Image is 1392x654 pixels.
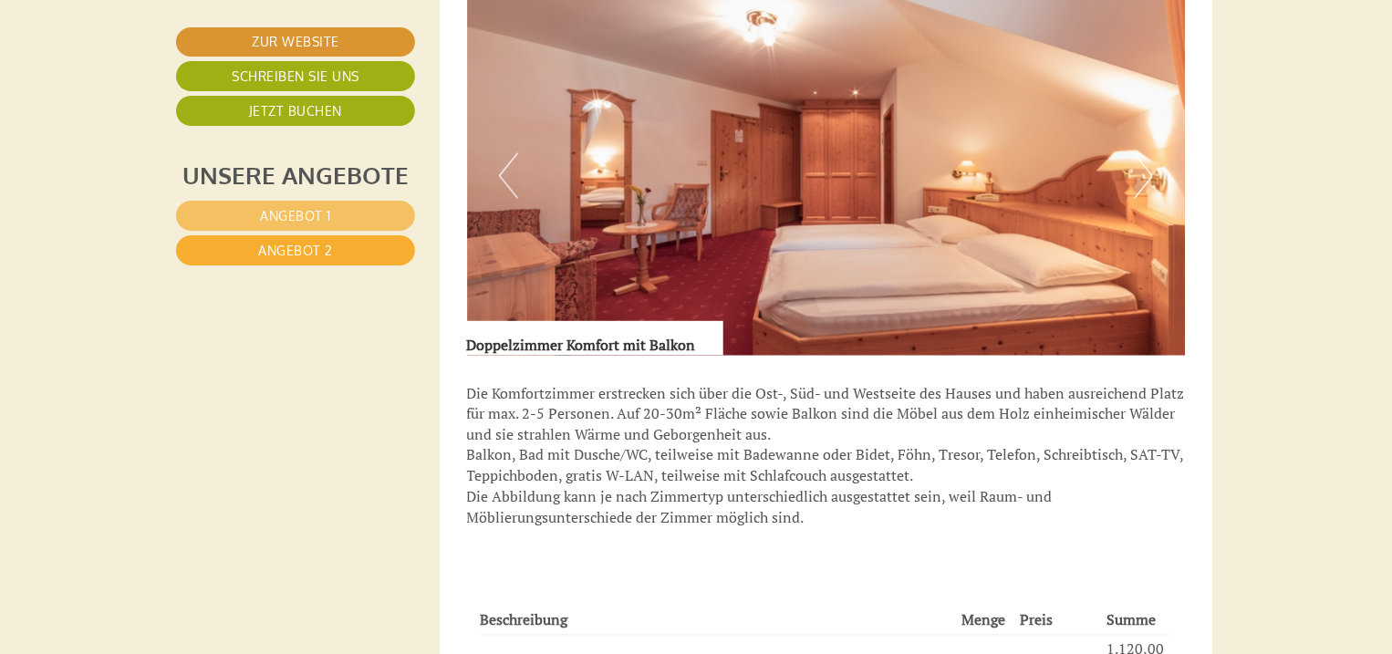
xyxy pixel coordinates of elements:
[1099,607,1171,635] th: Summe
[260,208,331,223] span: Angebot 1
[176,96,415,126] a: Jetzt buchen
[467,321,723,356] div: Doppelzimmer Komfort mit Balkon
[612,483,719,513] button: Senden
[319,15,400,46] div: Freitag
[176,61,415,91] a: Schreiben Sie uns
[467,383,1186,529] p: Die Komfortzimmer erstrecken sich über die Ost-, Süd- und Westseite des Hauses und haben ausreich...
[1013,607,1099,635] th: Preis
[954,607,1013,635] th: Menge
[499,153,518,199] button: Previous
[420,89,691,102] small: 13:28
[258,243,333,258] span: Angebot 2
[410,50,704,106] div: Guten Tag, wie können wir Ihnen helfen?
[176,158,415,192] div: Unsere Angebote
[420,54,691,68] div: Sie
[1134,153,1153,199] button: Next
[481,607,954,635] th: Beschreibung
[176,27,415,57] a: Zur Website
